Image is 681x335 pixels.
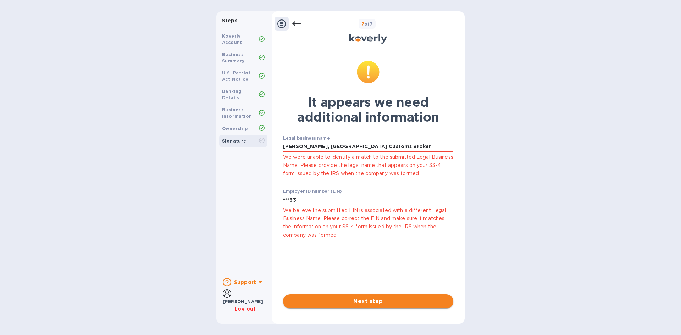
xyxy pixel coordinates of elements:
[283,206,453,239] p: We believe the submitted EIN is associated with a different Legal Business Name. Please correct t...
[222,107,252,119] b: Business Information
[361,21,373,27] b: of 7
[222,18,237,23] b: Steps
[289,297,448,306] span: Next step
[234,306,256,312] u: Log out
[222,126,248,131] b: Ownership
[283,136,330,141] label: Legal business name
[283,95,453,124] h1: It appears we need additional information
[361,21,364,27] span: 7
[234,279,256,285] b: Support
[283,153,453,178] p: We were unable to identify a match to the submitted Legal Business Name. Please provide the legal...
[222,33,242,45] b: Koverly Account
[223,299,263,304] b: [PERSON_NAME]
[222,138,247,144] b: Signature
[222,52,245,63] b: Business Summary
[283,294,453,308] button: Next step
[283,190,342,194] label: Employer ID number (EIN)
[222,89,242,100] b: Banking Details
[222,70,251,82] b: U.S. Patriot Act Notice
